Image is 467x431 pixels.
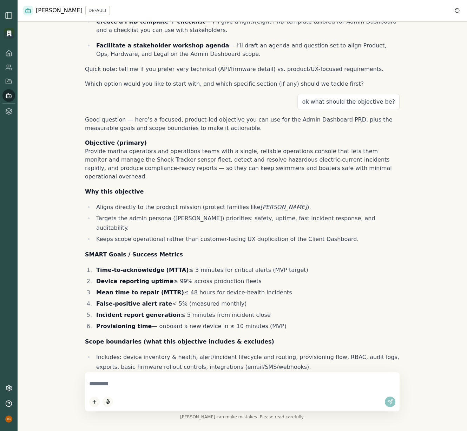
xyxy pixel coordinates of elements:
[94,276,400,286] li: ≥ 99% across production fleets
[94,265,400,275] li: ≤ 3 minutes for critical alerts (MVP target)
[85,139,400,181] p: Provide marina operators and operations teams with a single, reliable operations console that let...
[96,18,400,34] p: — I’ll give a lightweight PRD template tailored for Admin Dashboard and a checklist you can use w...
[94,352,400,372] li: Includes: device inventory & health, alert/incident lifecycle and routing, provisioning flow, RBA...
[94,299,400,308] li: < 5% (measured monthly)
[96,267,189,273] strong: Time-to-acknowledge (MTTA)
[85,414,400,420] span: [PERSON_NAME] can make mistakes. Please read carefully.
[89,397,100,407] button: Add content to chat
[2,397,15,410] button: Help
[302,98,395,105] p: ok what should the objective be?
[103,397,113,407] button: Start dictation
[96,300,172,307] strong: False-positive alert rate
[5,416,12,423] img: profile
[85,65,400,73] p: Quick note: tell me if you prefer very technical (API/firmware detail) vs. product/UX-focused req...
[94,234,400,244] li: Keeps scope operational rather than customer-facing UX duplication of the Client Dashboard.
[94,288,400,297] li: ≤ 48 hours for device-health incidents
[85,251,183,258] strong: SMART Goals / Success Metrics
[85,116,400,132] p: Good question — here’s a focused, product-led objective you can use for the Admin Dashboard PRD, ...
[85,188,144,195] strong: Why this objective
[94,214,400,233] li: Targets the admin persona ([PERSON_NAME]) priorities: safety, uptime, fast incident response, and...
[85,80,400,88] p: Which option would you like to start with, and which specific section (if any) should we tackle f...
[85,139,147,146] strong: Objective (primary)
[96,323,152,329] strong: Provisioning time
[94,202,400,212] li: Aligns directly to the product mission (protect families like ).
[85,6,110,15] button: DEFAULT
[4,28,14,39] img: Organization logo
[96,278,173,285] strong: Device reporting uptime
[96,289,184,296] strong: Mean time to repair (MTTR)
[96,41,400,58] p: — I’ll draft an agenda and question set to align Product, Ops, Hardware, and Legal on the Admin D...
[36,6,83,15] span: [PERSON_NAME]
[453,6,461,15] button: Reset conversation
[5,11,13,20] img: sidebar
[260,204,307,210] em: [PERSON_NAME]
[385,397,395,407] button: Send message
[85,338,274,345] strong: Scope boundaries (what this objective includes & excludes)
[94,310,400,320] li: ≤ 5 minutes from incident close
[96,42,229,49] strong: Facilitate a stakeholder workshop agenda
[96,312,180,318] strong: Incident report generation
[94,321,400,331] li: — onboard a new device in ≤ 10 minutes (MVP)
